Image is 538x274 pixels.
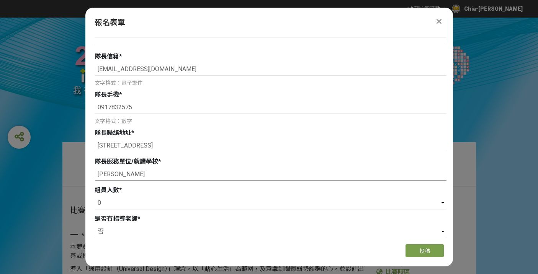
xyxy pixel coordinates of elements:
span: 隊長信箱 [95,53,119,60]
span: 本競賽 [70,243,88,250]
span: 隊長聯絡地址 [95,129,131,136]
span: 報名表單 [95,18,125,27]
span: 投稿 [419,248,430,254]
strong: 一、活動目的 [70,230,121,240]
span: 隊長服務單位/就讀學校 [95,158,158,165]
span: 文字格式：數字 [95,118,132,124]
img: 2025年ICARE身心障礙與高齡者輔具產品通用設計競賽 [62,33,476,106]
span: 文字格式：電子郵件 [95,80,143,86]
span: 是否有指導老師 [95,215,137,222]
span: 將徵選符合主題概念表現的通用設計作品，包含身心障礙與高齡者輔具通用設計及其他能夠改善或提升生活品質，增加生活便利性，促進環境永續發展概念之通用產品設計。 [70,243,364,259]
span: 收藏這個活動 [408,6,440,12]
h1: 比賽說明 [70,206,369,215]
button: 投稿 [406,244,444,257]
span: 隊長手機 [95,91,119,98]
span: 組員人數 [95,186,119,194]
